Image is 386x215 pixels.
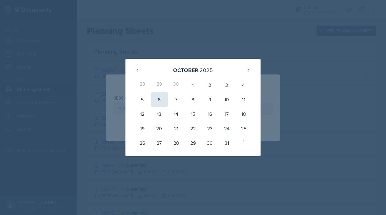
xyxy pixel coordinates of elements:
[173,66,198,74] div: October
[185,92,201,107] div: 8
[218,136,235,150] div: 31
[134,107,151,121] div: 12
[134,78,151,92] div: 28
[218,78,235,92] div: 3
[168,92,185,107] div: 7
[185,107,201,121] div: 15
[185,78,201,92] div: 1
[151,78,168,92] div: 29
[218,121,235,136] div: 24
[235,121,252,136] div: 25
[168,136,185,150] div: 28
[134,121,151,136] div: 19
[185,136,201,150] div: 29
[201,121,218,136] div: 23
[235,107,252,121] div: 18
[218,107,235,121] div: 17
[185,121,201,136] div: 22
[168,121,185,136] div: 21
[235,78,252,92] div: 4
[151,92,168,107] div: 6
[235,136,252,150] div: 1
[168,78,185,92] div: 30
[201,78,218,92] div: 2
[168,107,185,121] div: 14
[134,92,151,107] div: 5
[201,107,218,121] div: 16
[200,66,213,74] div: 2025
[151,107,168,121] div: 13
[235,92,252,107] div: 11
[134,136,151,150] div: 26
[218,92,235,107] div: 10
[201,136,218,150] div: 30
[201,92,218,107] div: 9
[151,136,168,150] div: 27
[151,121,168,136] div: 20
